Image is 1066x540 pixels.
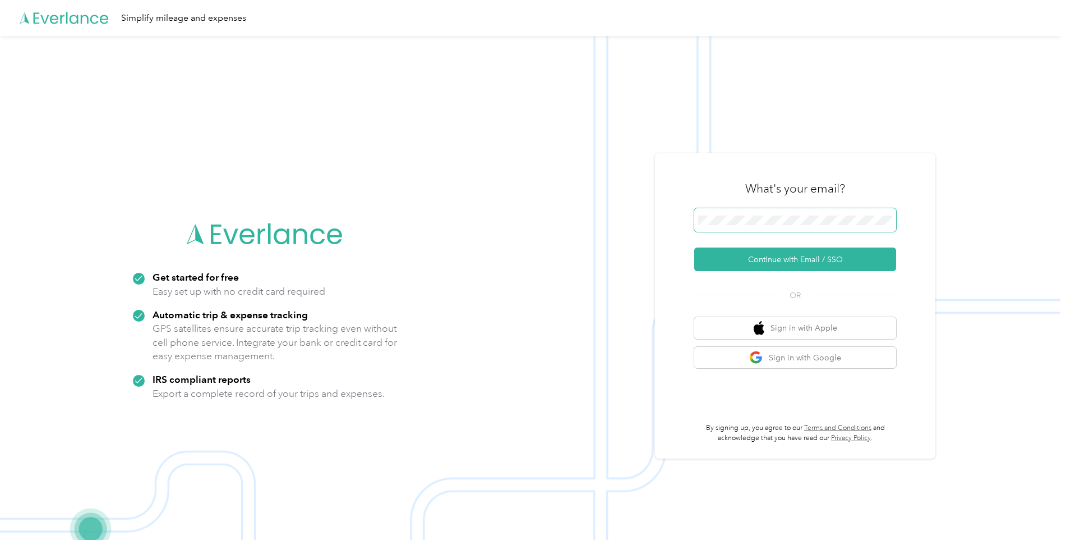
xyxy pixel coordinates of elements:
button: apple logoSign in with Apple [694,317,896,339]
p: Export a complete record of your trips and expenses. [153,387,385,401]
a: Terms and Conditions [804,424,871,432]
p: GPS satellites ensure accurate trip tracking even without cell phone service. Integrate your bank... [153,322,398,363]
h3: What's your email? [745,181,845,196]
a: Privacy Policy [831,434,871,442]
button: Continue with Email / SSO [694,248,896,271]
strong: Get started for free [153,271,239,283]
span: OR [776,290,815,301]
strong: Automatic trip & expense tracking [153,309,308,321]
button: google logoSign in with Google [694,347,896,369]
img: apple logo [754,321,765,335]
p: By signing up, you agree to our and acknowledge that you have read our . [694,423,896,443]
img: google logo [749,351,763,365]
div: Simplify mileage and expenses [121,11,246,25]
p: Easy set up with no credit card required [153,285,325,299]
strong: IRS compliant reports [153,373,251,385]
